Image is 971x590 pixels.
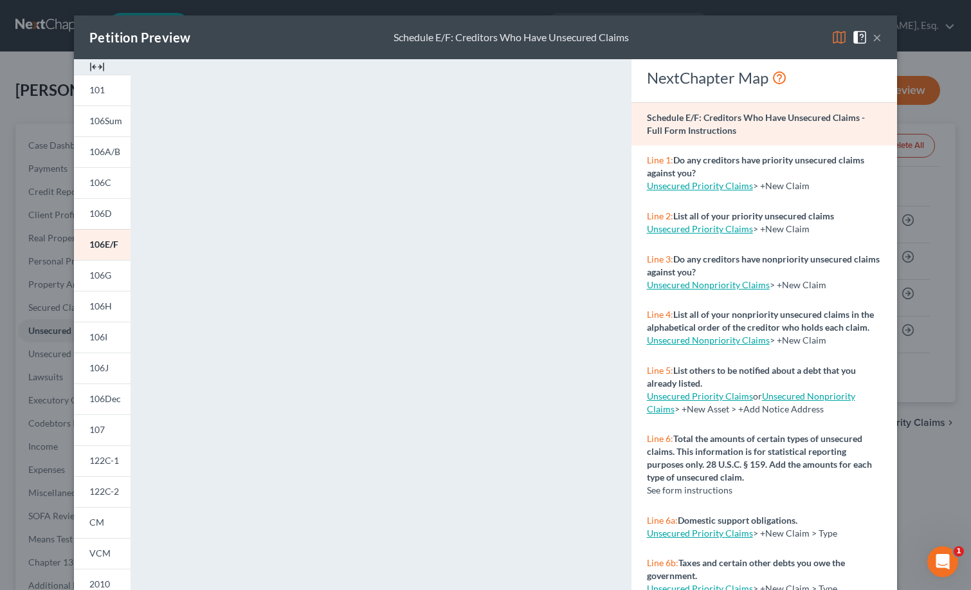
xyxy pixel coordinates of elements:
a: CM [74,507,131,538]
span: 106J [89,362,109,373]
a: Unsecured Nonpriority Claims [647,279,770,290]
span: 106C [89,177,111,188]
a: 107 [74,414,131,445]
span: 1 [954,546,964,557]
a: 106E/F [74,229,131,260]
span: VCM [89,548,111,558]
a: 106Dec [74,383,131,414]
img: map-eea8200ae884c6f1103ae1953ef3d486a96c86aabb227e865a55264e3737af1f.svg [831,30,847,45]
span: > +New Asset > +Add Notice Address [647,391,855,414]
div: Schedule E/F: Creditors Who Have Unsecured Claims [394,30,629,45]
span: Line 6: [647,433,673,444]
a: 106Sum [74,106,131,136]
a: 122C-2 [74,476,131,507]
a: Unsecured Priority Claims [647,223,753,234]
a: 106I [74,322,131,353]
a: 106H [74,291,131,322]
iframe: Intercom live chat [927,546,958,577]
span: 106G [89,270,111,281]
span: 106D [89,208,112,219]
span: 122C-1 [89,455,119,466]
a: 106A/B [74,136,131,167]
strong: Total the amounts of certain types of unsecured claims. This information is for statistical repor... [647,433,872,483]
div: NextChapter Map [647,68,882,88]
span: 106I [89,331,107,342]
a: Unsecured Nonpriority Claims [647,335,770,346]
span: 2010 [89,578,110,589]
span: 106E/F [89,239,118,250]
span: 101 [89,84,105,95]
span: 106H [89,300,112,311]
span: Line 5: [647,365,673,376]
a: Unsecured Nonpriority Claims [647,391,855,414]
span: 106Sum [89,115,122,126]
span: Line 3: [647,254,673,264]
strong: Do any creditors have nonpriority unsecured claims against you? [647,254,880,277]
span: See form instructions [647,484,732,495]
span: 106Dec [89,393,121,404]
div: Petition Preview [89,28,190,46]
button: × [873,30,882,45]
span: 107 [89,424,105,435]
span: > +New Claim [770,279,826,290]
span: Line 6a: [647,515,678,526]
strong: Schedule E/F: Creditors Who Have Unsecured Claims - Full Form Instructions [647,112,865,136]
span: Line 6b: [647,557,678,568]
a: Unsecured Priority Claims [647,528,753,539]
strong: Domestic support obligations. [678,515,797,526]
strong: List all of your priority unsecured claims [673,210,834,221]
a: VCM [74,538,131,569]
span: > +New Claim [753,223,810,234]
span: Line 4: [647,309,673,320]
strong: List all of your nonpriority unsecured claims in the alphabetical order of the creditor who holds... [647,309,874,333]
a: 106G [74,260,131,291]
strong: Taxes and certain other debts you owe the government. [647,557,845,581]
span: Line 1: [647,154,673,165]
span: > +New Claim [770,335,826,346]
strong: List others to be notified about a debt that you already listed. [647,365,856,389]
a: 106C [74,167,131,198]
img: expand-e0f6d898513216a626fdd78e52531dac95497ffd26381d4c15ee2fc46db09dca.svg [89,59,105,75]
a: 106D [74,198,131,229]
a: 101 [74,75,131,106]
span: 122C-2 [89,486,119,497]
a: Unsecured Priority Claims [647,180,753,191]
a: 106J [74,353,131,383]
span: > +New Claim > Type [753,528,837,539]
strong: Do any creditors have priority unsecured claims against you? [647,154,864,178]
img: help-close-5ba153eb36485ed6c1ea00a893f15db1cb9b99d6cae46e1a8edb6c62d00a1a76.svg [852,30,867,45]
a: 122C-1 [74,445,131,476]
span: Line 2: [647,210,673,221]
a: Unsecured Priority Claims [647,391,753,401]
span: 106A/B [89,146,120,157]
span: CM [89,517,104,528]
span: or [647,391,762,401]
span: > +New Claim [753,180,810,191]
